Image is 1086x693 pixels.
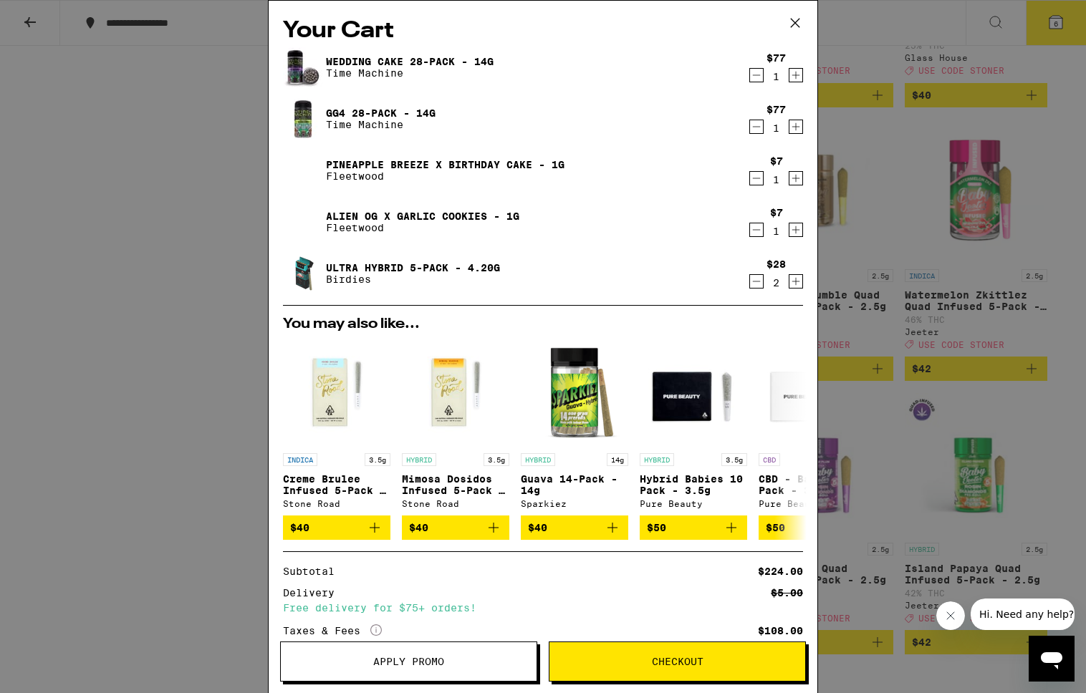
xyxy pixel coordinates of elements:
[484,453,509,466] p: 3.5g
[521,339,628,446] img: Sparkiez - Guava 14-Pack - 14g
[789,223,803,237] button: Increment
[402,339,509,515] a: Open page for Mimosa Dosidos Infused 5-Pack - 3.5g from Stone Road
[402,515,509,540] button: Add to bag
[326,67,494,79] p: Time Machine
[771,588,803,598] div: $5.00
[767,277,786,289] div: 2
[767,52,786,64] div: $77
[749,171,764,185] button: Decrement
[283,202,323,242] img: Alien OG x Garlic Cookies - 1g
[759,473,866,496] p: CBD - Babies 10 Pack - 3.5g
[326,170,564,182] p: Fleetwood
[521,453,555,466] p: HYBRID
[640,473,747,496] p: Hybrid Babies 10 Pack - 3.5g
[283,473,390,496] p: Creme Brulee Infused 5-Pack - 3.5g
[283,603,803,613] div: Free delivery for $75+ orders!
[759,339,866,515] a: Open page for CBD - Babies 10 Pack - 3.5g from Pure Beauty
[770,226,783,237] div: 1
[521,515,628,540] button: Add to bag
[326,222,519,233] p: Fleetwood
[759,515,866,540] button: Add to bag
[326,56,494,67] a: Wedding Cake 28-Pack - 14g
[789,274,803,289] button: Increment
[640,339,747,446] img: Pure Beauty - Hybrid Babies 10 Pack - 3.5g
[521,339,628,515] a: Open page for Guava 14-Pack - 14g from Sparkiez
[789,171,803,185] button: Increment
[770,174,783,185] div: 1
[283,339,390,446] img: Stone Road - Creme Brulee Infused 5-Pack - 3.5g
[652,656,703,667] span: Checkout
[640,453,674,466] p: HYBRID
[528,522,547,533] span: $40
[767,71,786,82] div: 1
[721,453,747,466] p: 3.5g
[607,453,628,466] p: 14g
[758,566,803,576] div: $224.00
[283,515,390,540] button: Add to bag
[759,339,866,446] img: Pure Beauty - CBD - Babies 10 Pack - 3.5g
[767,104,786,115] div: $77
[749,120,764,134] button: Decrement
[283,453,317,466] p: INDICA
[326,262,500,273] a: Ultra Hybrid 5-Pack - 4.20g
[402,339,509,446] img: Stone Road - Mimosa Dosidos Infused 5-Pack - 3.5g
[767,122,786,134] div: 1
[766,522,785,533] span: $50
[402,499,509,508] div: Stone Road
[290,522,309,533] span: $40
[326,107,436,119] a: GG4 28-Pack - 14g
[283,588,345,598] div: Delivery
[770,155,783,167] div: $7
[326,119,436,130] p: Time Machine
[770,207,783,218] div: $7
[283,253,323,294] img: Ultra Hybrid 5-Pack - 4.20g
[283,624,382,637] div: Taxes & Fees
[521,473,628,496] p: Guava 14-Pack - 14g
[283,47,323,87] img: Wedding Cake 28-Pack - 14g
[759,453,780,466] p: CBD
[283,150,323,190] img: Pineapple Breeze x Birthday Cake - 1g
[326,273,500,285] p: Birdies
[749,68,764,82] button: Decrement
[936,601,965,630] iframe: Close message
[283,566,345,576] div: Subtotal
[749,274,764,289] button: Decrement
[789,120,803,134] button: Increment
[767,258,786,270] div: $28
[283,99,323,139] img: GG4 28-Pack - 14g
[373,656,444,667] span: Apply Promo
[971,598,1075,630] iframe: Message from company
[647,522,666,533] span: $50
[759,499,866,508] div: Pure Beauty
[549,641,806,682] button: Checkout
[283,339,390,515] a: Open page for Creme Brulee Infused 5-Pack - 3.5g from Stone Road
[409,522,428,533] span: $40
[640,515,747,540] button: Add to bag
[283,499,390,508] div: Stone Road
[365,453,390,466] p: 3.5g
[326,159,564,170] a: Pineapple Breeze x Birthday Cake - 1g
[280,641,537,682] button: Apply Promo
[640,499,747,508] div: Pure Beauty
[521,499,628,508] div: Sparkiez
[402,473,509,496] p: Mimosa Dosidos Infused 5-Pack - 3.5g
[1029,636,1075,682] iframe: Button to launch messaging window
[789,68,803,82] button: Increment
[402,453,436,466] p: HYBRID
[326,210,519,222] a: Alien OG x Garlic Cookies - 1g
[758,626,803,636] div: $108.00
[640,339,747,515] a: Open page for Hybrid Babies 10 Pack - 3.5g from Pure Beauty
[749,223,764,237] button: Decrement
[283,317,803,331] h2: You may also like...
[283,15,803,47] h2: Your Cart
